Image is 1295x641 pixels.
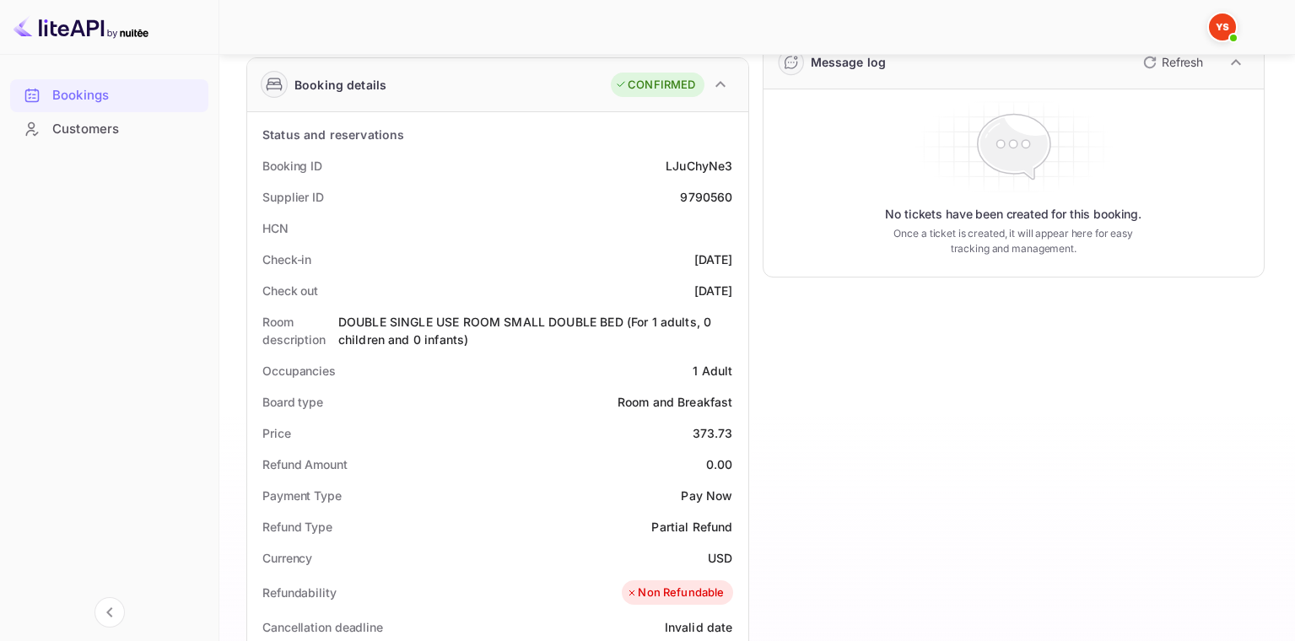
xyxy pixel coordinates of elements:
div: Price [262,424,291,442]
div: Refund Type [262,518,332,536]
div: Booking details [294,76,386,94]
div: Board type [262,393,323,411]
p: Once a ticket is created, it will appear here for easy tracking and management. [879,226,1147,256]
div: Check out [262,282,318,299]
div: USD [708,549,732,567]
div: Supplier ID [262,188,324,206]
div: [DATE] [694,250,733,268]
div: LJuChyNe3 [666,157,732,175]
div: Refundability [262,584,337,601]
div: 1 Adult [693,362,732,380]
div: Room and Breakfast [618,393,733,411]
div: Occupancies [262,362,336,380]
button: Collapse navigation [94,597,125,628]
div: CONFIRMED [615,77,695,94]
div: Message log [811,53,887,71]
div: Bookings [10,79,208,112]
div: 373.73 [693,424,733,442]
div: Room description [262,313,338,348]
div: Check-in [262,250,311,268]
div: Bookings [52,86,200,105]
div: Invalid date [665,618,733,636]
div: Status and reservations [262,126,404,143]
button: Refresh [1133,49,1210,76]
a: Bookings [10,79,208,110]
div: Partial Refund [651,518,732,536]
div: 0.00 [706,455,733,473]
div: Customers [10,113,208,146]
div: Cancellation deadline [262,618,383,636]
div: [DATE] [694,282,733,299]
div: 9790560 [680,188,732,206]
img: Yandex Support [1209,13,1236,40]
a: Customers [10,113,208,144]
div: Customers [52,120,200,139]
div: DOUBLE SINGLE USE ROOM SMALL DOUBLE BED (For 1 adults, 0 children and 0 infants) [338,313,733,348]
p: No tickets have been created for this booking. [885,206,1141,223]
div: HCN [262,219,289,237]
div: Booking ID [262,157,322,175]
div: Payment Type [262,487,342,504]
p: Refresh [1162,53,1203,71]
div: Non Refundable [626,584,724,601]
div: Pay Now [681,487,732,504]
div: Currency [262,549,312,567]
div: Refund Amount [262,455,348,473]
img: LiteAPI logo [13,13,148,40]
